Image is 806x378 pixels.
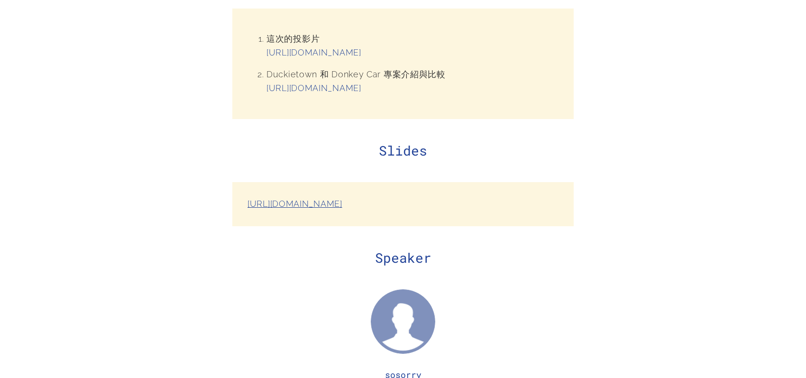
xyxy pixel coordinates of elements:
[232,142,574,159] h2: Slides
[247,199,342,209] a: [URL][DOMAIN_NAME]
[266,47,361,57] a: [URL][DOMAIN_NAME]
[266,83,361,93] a: [URL][DOMAIN_NAME]
[371,289,435,354] img: default_head.png
[266,32,559,60] p: 這次的投影片
[232,249,574,267] h2: Speaker
[266,68,559,95] p: Duckietown 和 Donkey Car 專案介紹與比較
